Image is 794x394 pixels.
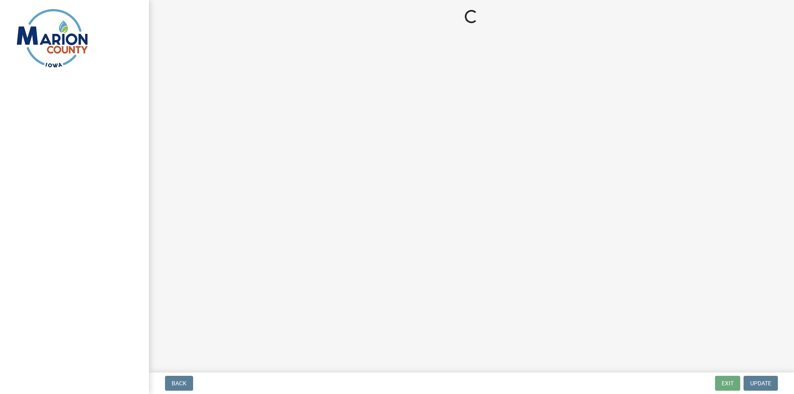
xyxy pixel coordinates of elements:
img: Marion County, Iowa [17,9,88,68]
button: Update [744,376,778,391]
span: Update [750,380,771,387]
button: Exit [715,376,740,391]
button: Back [165,376,193,391]
span: Back [172,380,187,387]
